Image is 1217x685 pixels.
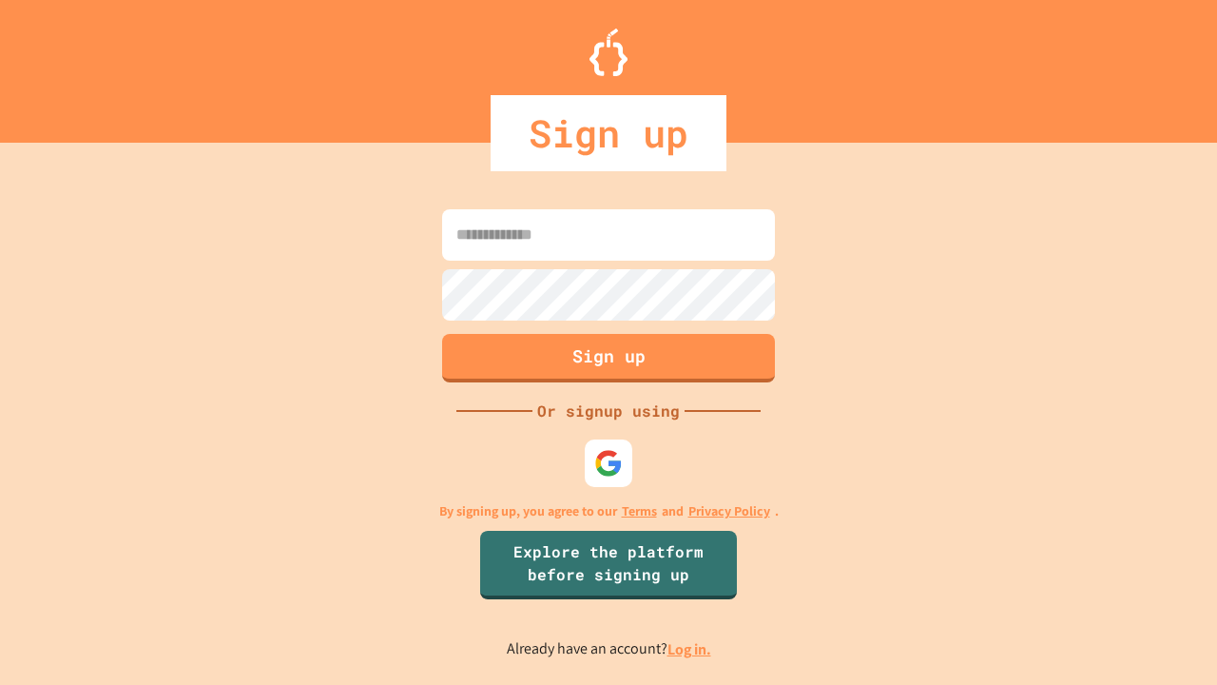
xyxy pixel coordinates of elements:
[667,639,711,659] a: Log in.
[507,637,711,661] p: Already have an account?
[491,95,726,171] div: Sign up
[532,400,685,422] div: Or signup using
[442,334,775,382] button: Sign up
[439,501,779,521] p: By signing up, you agree to our and .
[480,531,737,599] a: Explore the platform before signing up
[594,449,623,478] img: google-icon.svg
[688,501,770,521] a: Privacy Policy
[622,501,657,521] a: Terms
[589,29,628,76] img: Logo.svg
